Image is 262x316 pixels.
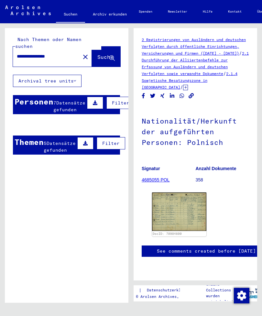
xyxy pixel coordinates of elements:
a: Suchen [56,6,85,23]
mat-icon: close [82,53,89,61]
a: Spenden [131,4,160,19]
p: 358 [196,177,249,183]
button: Share on Facebook [140,92,147,100]
span: 7 [53,100,56,106]
img: 001.jpg [152,192,206,231]
a: 4685055 POL [142,177,169,182]
button: Share on Twitter [149,92,156,100]
div: | [113,287,200,294]
b: Signatur [142,166,160,171]
span: Filter [112,100,129,106]
span: / [223,71,226,76]
span: Suche [97,54,114,60]
a: Datenschutzerklärung [142,287,200,294]
button: Archival tree units [13,75,82,87]
button: Copy link [188,92,195,100]
button: Share on WhatsApp [179,92,185,100]
span: / [180,84,183,90]
a: Newsletter [160,4,195,19]
div: Personen [15,96,53,107]
img: Zustimmung ändern [234,288,249,303]
mat-label: Nach Themen oder Namen suchen [15,37,82,49]
a: Kontakt [220,4,249,19]
button: Filter [106,97,135,109]
h1: Nationalität/Herkunft der aufgeführten Personen: Polnisch [142,106,249,156]
button: Filter [97,137,125,149]
a: See comments created before [DATE] [157,248,256,255]
a: Hilfe [195,4,220,19]
span: Datensätze gefunden [53,100,85,113]
b: Anzahl Dokumente [196,166,236,171]
button: Share on LinkedIn [169,92,176,100]
a: 2.1.4 Sowjetische Besatzungszone in [GEOGRAPHIC_DATA] [142,71,237,90]
img: Arolsen_neg.svg [5,5,51,15]
button: Suche [92,47,120,67]
a: 2 Registrierungen von Ausländern und deutschen Verfolgten durch öffentliche Einrichtungen, Versic... [142,37,246,56]
a: Archiv erkunden [85,6,135,22]
p: Copyright © Arolsen Archives, 2021 [113,294,200,300]
span: / [239,50,242,56]
span: Filter [102,140,120,146]
button: Share on Xing [159,92,166,100]
a: DocID: 70984600 [153,232,182,235]
button: Clear [79,50,92,63]
img: yv_logo.png [237,285,262,301]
